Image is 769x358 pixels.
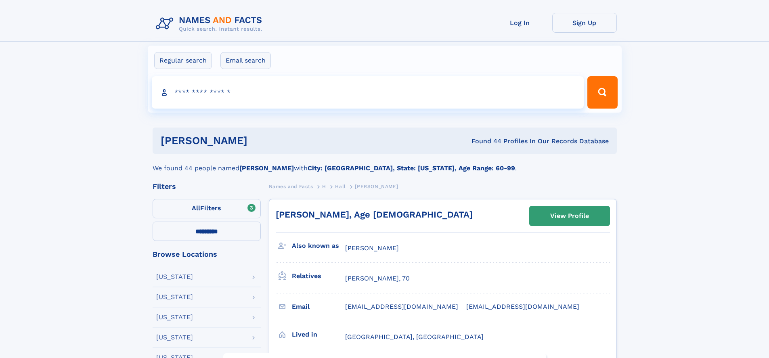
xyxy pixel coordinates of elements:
[153,183,261,190] div: Filters
[335,181,346,191] a: Hall
[276,209,473,220] a: [PERSON_NAME], Age [DEMOGRAPHIC_DATA]
[292,239,345,253] h3: Also known as
[153,251,261,258] div: Browse Locations
[355,184,398,189] span: [PERSON_NAME]
[345,274,410,283] a: [PERSON_NAME], 70
[488,13,552,33] a: Log In
[322,184,326,189] span: H
[239,164,294,172] b: [PERSON_NAME]
[154,52,212,69] label: Regular search
[308,164,515,172] b: City: [GEOGRAPHIC_DATA], State: [US_STATE], Age Range: 60-99
[587,76,617,109] button: Search Button
[345,303,458,310] span: [EMAIL_ADDRESS][DOMAIN_NAME]
[156,294,193,300] div: [US_STATE]
[359,137,609,146] div: Found 44 Profiles In Our Records Database
[552,13,617,33] a: Sign Up
[322,181,326,191] a: H
[269,181,313,191] a: Names and Facts
[292,300,345,314] h3: Email
[156,314,193,320] div: [US_STATE]
[153,154,617,173] div: We found 44 people named with .
[345,244,399,252] span: [PERSON_NAME]
[153,199,261,218] label: Filters
[530,206,610,226] a: View Profile
[161,136,360,146] h1: [PERSON_NAME]
[292,269,345,283] h3: Relatives
[192,204,200,212] span: All
[345,333,484,341] span: [GEOGRAPHIC_DATA], [GEOGRAPHIC_DATA]
[152,76,584,109] input: search input
[466,303,579,310] span: [EMAIL_ADDRESS][DOMAIN_NAME]
[156,334,193,341] div: [US_STATE]
[292,328,345,341] h3: Lived in
[335,184,346,189] span: Hall
[220,52,271,69] label: Email search
[153,13,269,35] img: Logo Names and Facts
[550,207,589,225] div: View Profile
[156,274,193,280] div: [US_STATE]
